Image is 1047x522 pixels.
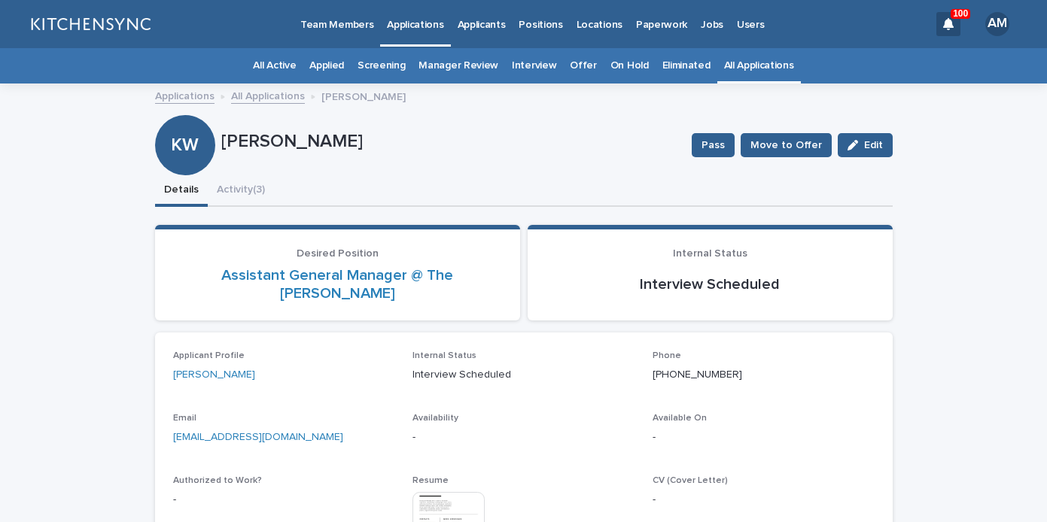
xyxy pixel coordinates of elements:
[936,12,960,36] div: 100
[418,48,498,83] a: Manager Review
[412,351,476,360] span: Internal Status
[173,266,502,302] a: Assistant General Manager @ The [PERSON_NAME]
[653,369,742,380] a: [PHONE_NUMBER]
[309,48,344,83] a: Applied
[253,48,296,83] a: All Active
[864,140,883,150] span: Edit
[653,492,875,508] p: -
[155,86,215,104] a: Applications
[412,414,458,423] span: Availability
[692,133,735,157] button: Pass
[662,48,711,83] a: Eliminated
[512,48,556,83] a: Interview
[702,138,725,153] span: Pass
[321,87,406,104] p: [PERSON_NAME]
[221,131,680,153] p: [PERSON_NAME]
[173,492,395,508] p: -
[653,351,681,360] span: Phone
[653,476,728,485] span: CV (Cover Letter)
[173,414,196,423] span: Email
[838,133,893,157] button: Edit
[610,48,649,83] a: On Hold
[297,248,379,259] span: Desired Position
[412,367,635,383] p: Interview Scheduled
[358,48,405,83] a: Screening
[412,429,635,445] p: -
[412,476,449,485] span: Resume
[985,12,1009,36] div: AM
[673,248,747,259] span: Internal Status
[750,138,822,153] span: Move to Offer
[155,74,215,156] div: KW
[741,133,832,157] button: Move to Offer
[173,432,343,442] a: [EMAIL_ADDRESS][DOMAIN_NAME]
[724,48,794,83] a: All Applications
[570,48,596,83] a: Offer
[953,8,968,19] p: 100
[546,275,875,293] p: Interview Scheduled
[173,476,262,485] span: Authorized to Work?
[173,351,245,360] span: Applicant Profile
[155,175,208,207] button: Details
[173,367,255,383] a: [PERSON_NAME]
[653,414,707,423] span: Available On
[231,86,305,104] a: All Applications
[208,175,274,207] button: Activity (3)
[30,9,151,39] img: lGNCzQTxQVKGkIr0XjOy
[653,429,875,445] p: -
